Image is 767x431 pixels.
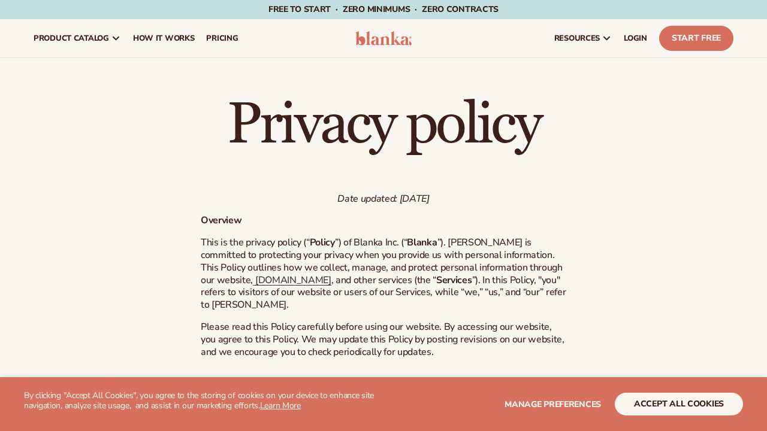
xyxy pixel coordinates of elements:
[355,31,412,45] img: logo
[127,19,201,57] a: How It Works
[505,393,601,415] button: Manage preferences
[133,34,195,43] span: How It Works
[200,19,244,57] a: pricing
[201,236,563,286] span: ”). [PERSON_NAME] is committed to protecting your privacy when you provide us with personal infor...
[618,19,653,57] a: LOGIN
[201,236,310,249] span: This is the privacy policy (“
[335,236,407,249] span: ”) of Blanka Inc. (“
[407,236,437,249] strong: Blanka
[206,34,238,43] span: pricing
[548,19,618,57] a: resources
[268,4,499,15] span: Free to start · ZERO minimums · ZERO contracts
[201,214,241,227] strong: Overview
[28,19,127,57] a: product catalog
[201,96,566,154] h1: Privacy policy
[554,34,600,43] span: resources
[337,192,430,205] em: Date updated: [DATE]
[253,274,331,287] a: [DOMAIN_NAME]
[505,399,601,410] span: Manage preferences
[260,400,301,411] a: Learn More
[615,393,743,415] button: accept all cookies
[624,34,647,43] span: LOGIN
[436,274,472,287] strong: Services
[24,391,383,411] p: By clicking "Accept All Cookies", you agree to the storing of cookies on your device to enhance s...
[255,274,331,287] span: [DOMAIN_NAME]
[201,274,566,312] span: ”). In this Policy, "you" refers to visitors of our website or users of our Services, while “we,”...
[34,34,109,43] span: product catalog
[659,26,733,51] a: Start Free
[331,274,436,287] span: , and other services (the “
[310,236,335,249] strong: Policy
[201,320,564,359] span: Please read this Policy carefully before using our website. By accessing our website, you agree t...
